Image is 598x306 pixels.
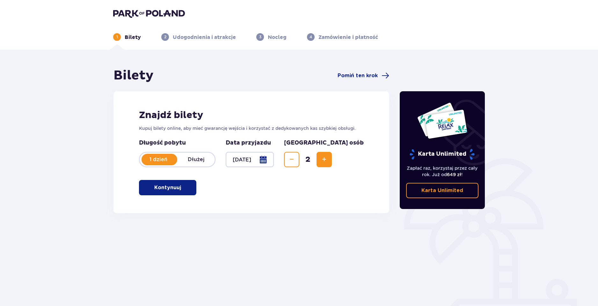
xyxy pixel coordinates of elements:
a: Pomiń ten krok [338,72,389,79]
p: Udogodnienia i atrakcje [173,34,236,41]
p: Data przyjazdu [226,139,271,147]
span: 2 [301,155,315,164]
h2: Znajdź bilety [139,109,364,121]
p: 1 dzień [140,156,177,163]
a: Karta Unlimited [406,183,479,198]
span: 649 zł [447,172,461,177]
p: Nocleg [268,34,287,41]
p: Bilety [125,34,141,41]
p: 2 [164,34,166,40]
span: Pomiń ten krok [338,72,378,79]
p: Kontynuuj [154,184,181,191]
button: Kontynuuj [139,180,196,195]
p: Dłużej [177,156,215,163]
p: Karta Unlimited [421,187,463,194]
p: Zamówienie i płatność [318,34,378,41]
p: [GEOGRAPHIC_DATA] osób [284,139,364,147]
p: Kupuj bilety online, aby mieć gwarancję wejścia i korzystać z dedykowanych kas szybkiej obsługi. [139,125,364,131]
p: 4 [310,34,312,40]
p: 1 [116,34,118,40]
button: Increase [317,152,332,167]
button: Decrease [284,152,299,167]
p: 3 [259,34,261,40]
img: Park of Poland logo [113,9,185,18]
h1: Bilety [113,68,154,84]
p: Karta Unlimited [409,149,475,160]
p: Długość pobytu [139,139,215,147]
p: Zapłać raz, korzystaj przez cały rok. Już od ! [406,165,479,178]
